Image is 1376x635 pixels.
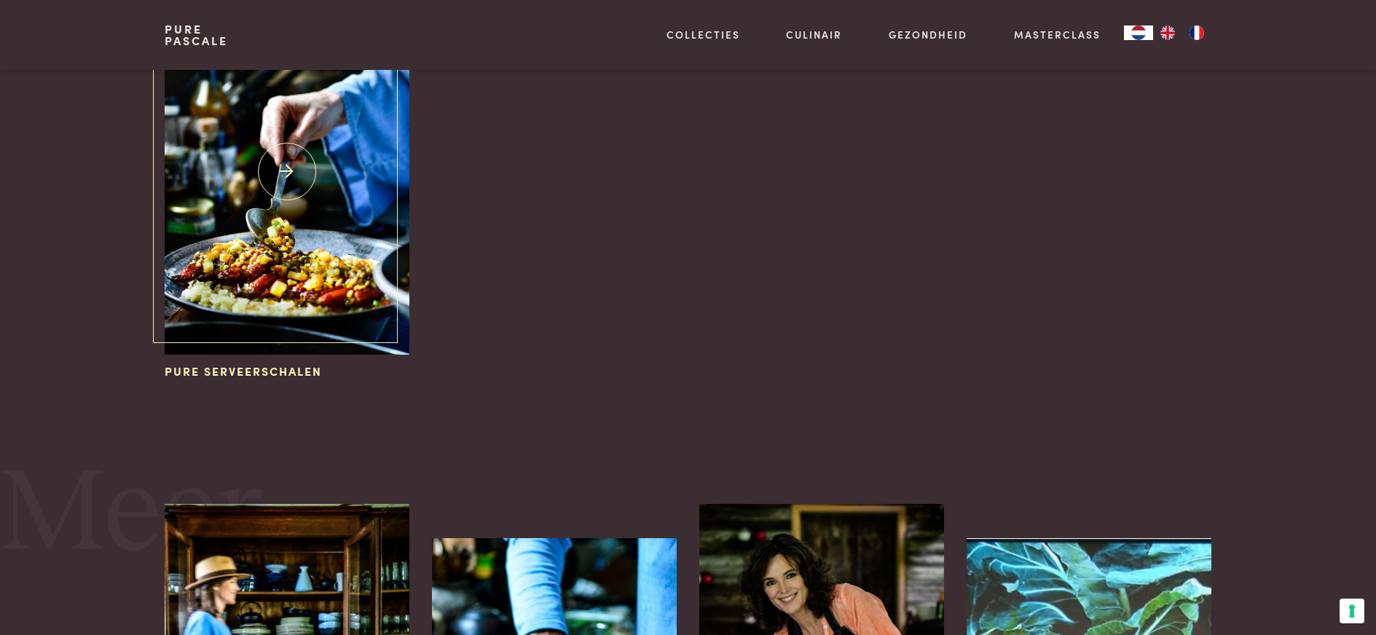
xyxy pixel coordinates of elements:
a: Collecties [667,27,740,42]
a: FR [1182,25,1211,40]
a: PurePascale [165,23,228,47]
a: Masterclass [1014,27,1101,42]
a: EN [1153,25,1182,40]
a: Gezondheid [889,27,967,42]
ul: Language list [1153,25,1211,40]
span: Pure serveerschalen [165,363,322,380]
div: Language [1124,25,1153,40]
button: Uw voorkeuren voor toestemming voor trackingtechnologieën [1340,599,1364,623]
a: Culinair [786,27,842,42]
aside: Language selected: Nederlands [1124,25,1211,40]
a: NL [1124,25,1153,40]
